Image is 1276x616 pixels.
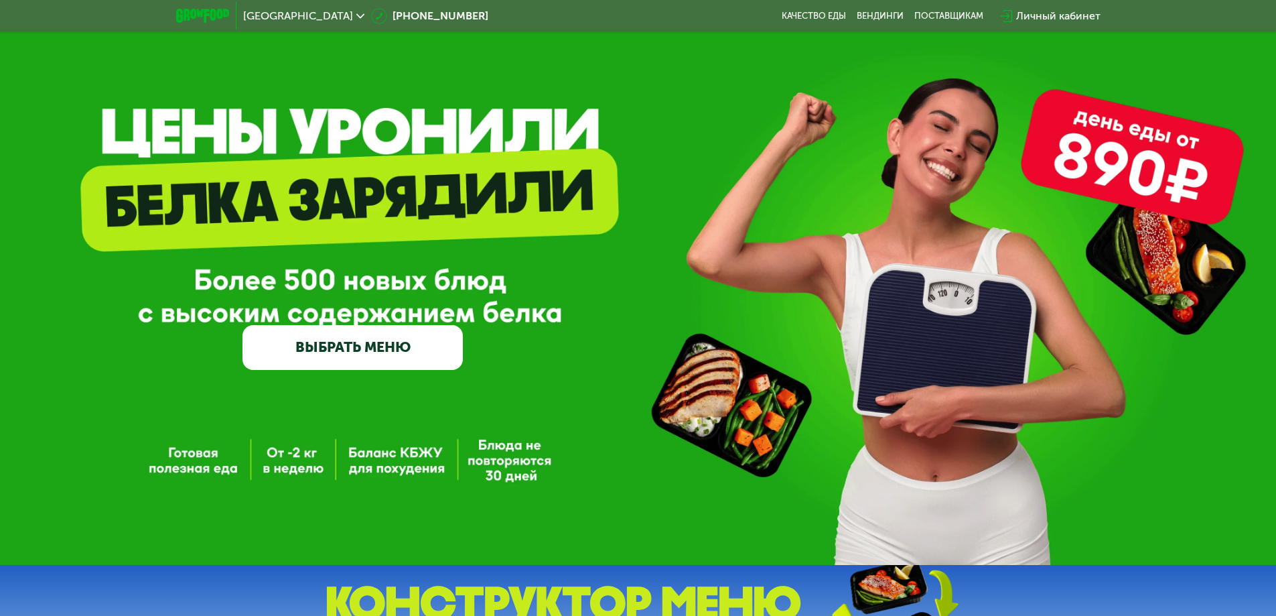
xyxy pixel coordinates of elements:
a: Вендинги [857,11,904,21]
div: поставщикам [914,11,983,21]
a: ВЫБРАТЬ МЕНЮ [242,325,463,369]
span: [GEOGRAPHIC_DATA] [243,11,353,21]
a: Качество еды [782,11,846,21]
a: [PHONE_NUMBER] [371,8,488,24]
div: Личный кабинет [1016,8,1101,24]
